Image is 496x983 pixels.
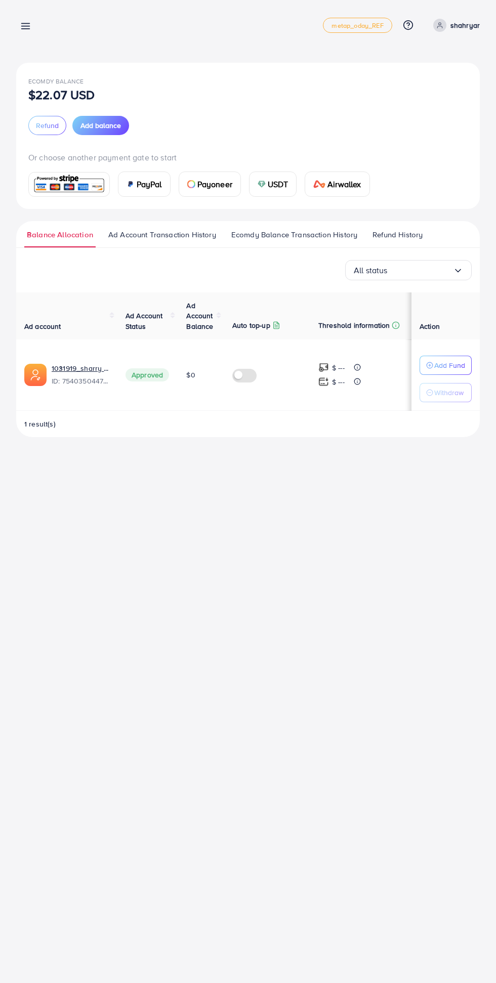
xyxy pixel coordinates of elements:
[72,116,129,135] button: Add balance
[32,174,106,195] img: card
[434,387,464,399] p: Withdraw
[332,22,383,29] span: metap_oday_REF
[137,178,162,190] span: PayPal
[313,180,325,188] img: card
[36,120,59,131] span: Refund
[232,319,270,331] p: Auto top-up
[345,260,472,280] div: Search for option
[28,89,95,101] p: $22.07 USD
[80,120,121,131] span: Add balance
[28,151,468,163] p: Or choose another payment gate to start
[28,116,66,135] button: Refund
[429,19,480,32] a: shahryar
[318,319,390,331] p: Threshold information
[332,376,345,388] p: $ ---
[373,229,423,240] span: Refund History
[318,376,329,387] img: top-up amount
[197,178,232,190] span: Payoneer
[52,363,109,387] div: <span class='underline'>1031919_sharry mughal_1755624852344</span></br>7540350447681863698
[249,172,297,197] a: cardUSDT
[179,172,241,197] a: cardPayoneer
[52,363,109,373] a: 1031919_sharry mughal_1755624852344
[24,321,61,331] span: Ad account
[258,180,266,188] img: card
[108,229,216,240] span: Ad Account Transaction History
[24,364,47,386] img: ic-ads-acc.e4c84228.svg
[268,178,288,190] span: USDT
[388,263,453,278] input: Search for option
[187,180,195,188] img: card
[434,359,465,371] p: Add Fund
[27,229,93,240] span: Balance Allocation
[420,356,472,375] button: Add Fund
[126,311,163,331] span: Ad Account Status
[52,376,109,386] span: ID: 7540350447681863698
[28,77,84,86] span: Ecomdy Balance
[24,419,56,429] span: 1 result(s)
[327,178,361,190] span: Airwallex
[318,362,329,373] img: top-up amount
[420,321,440,331] span: Action
[118,172,171,197] a: cardPayPal
[420,383,472,402] button: Withdraw
[126,368,169,381] span: Approved
[231,229,357,240] span: Ecomdy Balance Transaction History
[305,172,369,197] a: cardAirwallex
[186,370,195,380] span: $0
[127,180,135,188] img: card
[354,263,388,278] span: All status
[323,18,392,33] a: metap_oday_REF
[332,362,345,374] p: $ ---
[450,19,480,31] p: shahryar
[28,172,110,197] a: card
[186,301,213,331] span: Ad Account Balance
